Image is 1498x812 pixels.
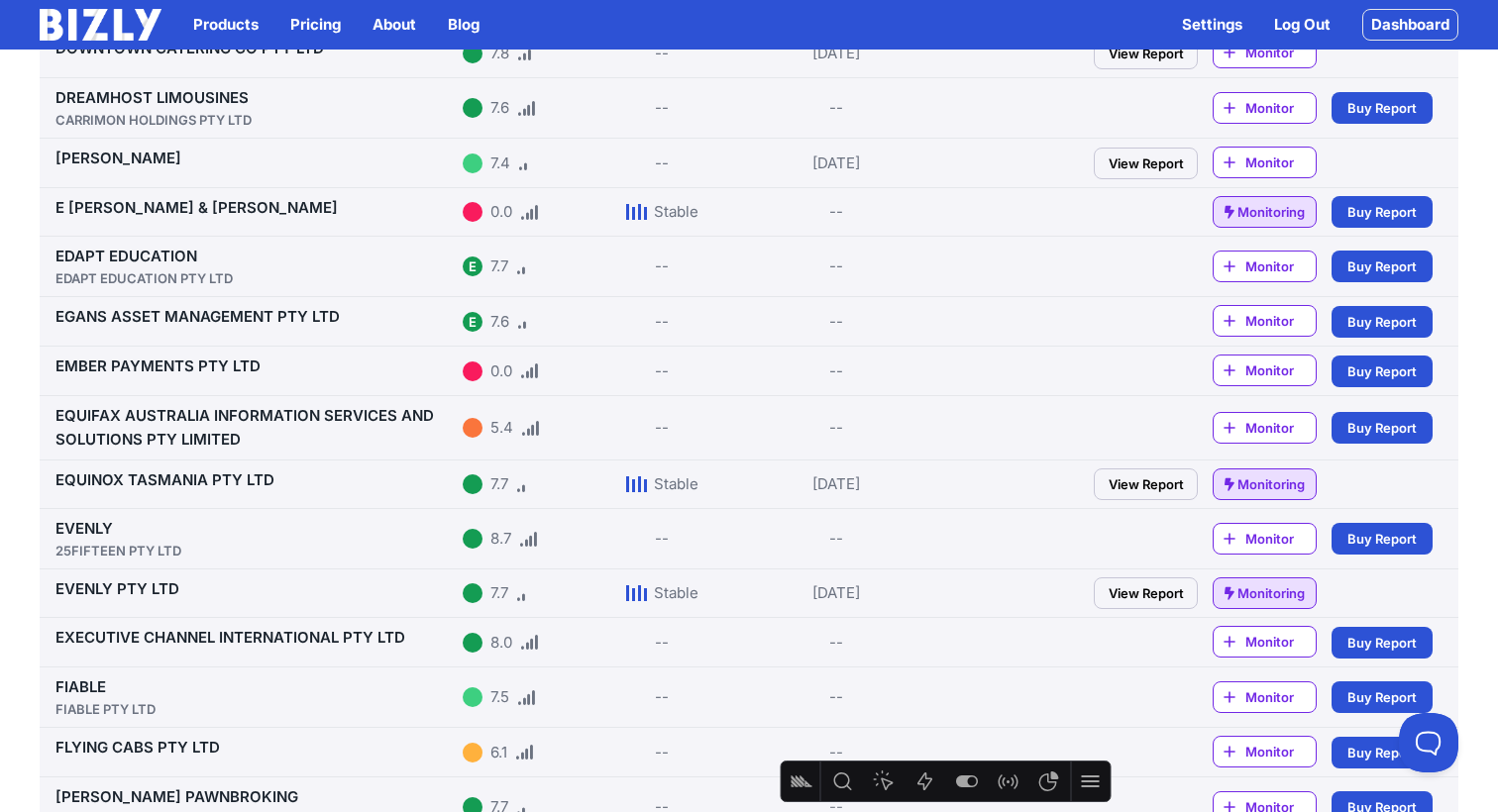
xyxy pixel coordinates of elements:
[1213,468,1317,500] a: Monitoring
[1245,256,1316,276] span: Monitor
[1182,13,1242,37] a: Settings
[1245,529,1316,549] span: Monitor
[753,245,919,288] div: --
[55,110,455,130] div: CARRIMON HOLDINGS PTY LTD
[1332,355,1433,387] a: Buy Report
[1362,9,1458,41] a: Dashboard
[1332,196,1433,228] a: Buy Report
[1245,687,1316,707] span: Monitor
[290,13,341,37] a: Pricing
[1245,98,1316,118] span: Monitor
[1347,633,1417,653] span: Buy Report
[753,37,919,69] div: [DATE]
[1245,742,1316,761] span: Monitor
[753,675,919,719] div: --
[463,256,482,276] div: E
[753,468,919,500] div: [DATE]
[655,527,669,551] div: --
[654,581,698,605] div: Stable
[55,738,220,757] a: FLYING CABS PTY LTD
[655,359,669,383] div: --
[655,310,669,334] div: --
[1399,713,1458,772] iframe: Toggle Customer Support
[55,579,179,598] a: EVENLY PTY LTD
[490,685,509,709] div: 7.5
[1237,202,1305,222] span: Monitoring
[55,699,455,719] div: FIABLE PTY LTD
[753,736,919,768] div: --
[55,307,340,326] a: EGANS ASSET MANAGEMENT PTY LTD
[1347,529,1417,549] span: Buy Report
[55,247,455,288] a: EDAPT EDUCATIONEDAPT EDUCATION PTY LTD
[490,42,509,65] div: 7.8
[1347,312,1417,332] span: Buy Report
[193,13,259,37] button: Products
[1347,361,1417,381] span: Buy Report
[490,741,507,764] div: 6.1
[1213,412,1317,444] a: Monitor
[1245,43,1316,62] span: Monitor
[1237,583,1305,603] span: Monitoring
[1347,743,1417,762] span: Buy Report
[448,13,480,37] a: Blog
[655,254,669,278] div: --
[1094,38,1198,69] a: View Report
[1332,412,1433,444] a: Buy Report
[1245,152,1316,172] span: Monitor
[753,355,919,387] div: --
[1347,687,1417,707] span: Buy Report
[55,541,455,560] div: 25FIFTEEN PTY LTD
[55,88,455,130] a: DREAMHOST LIMOUSINESCARRIMON HOLDINGS PTY LTD
[1332,92,1433,124] a: Buy Report
[55,519,455,560] a: EVENLY25FIFTEEN PTY LTD
[490,310,509,334] div: 7.6
[1245,632,1316,652] span: Monitor
[490,527,511,551] div: 8.7
[1245,360,1316,380] span: Monitor
[1245,311,1316,331] span: Monitor
[1213,37,1317,68] a: Monitor
[753,404,919,452] div: --
[490,254,508,278] div: 7.7
[655,685,669,709] div: --
[490,416,513,440] div: 5.4
[1213,523,1317,555] a: Monitor
[1213,92,1317,124] a: Monitor
[55,628,405,647] a: EXECUTIVE CHANNEL INTERNATIONAL PTY LTD
[1213,355,1317,386] a: Monitor
[1332,681,1433,713] a: Buy Report
[1213,736,1317,767] a: Monitor
[753,577,919,609] div: [DATE]
[655,631,669,655] div: --
[1347,202,1417,222] span: Buy Report
[753,517,919,560] div: --
[655,42,669,65] div: --
[1213,251,1317,282] a: Monitor
[463,312,482,332] div: E
[1213,305,1317,337] a: Monitor
[1213,577,1317,609] a: Monitoring
[655,741,669,764] div: --
[1213,147,1317,178] a: Monitor
[55,406,434,449] a: EQUIFAX AUSTRALIA INFORMATION SERVICES AND SOLUTIONS PTY LIMITED
[1332,737,1433,768] a: Buy Report
[753,626,919,659] div: --
[490,581,508,605] div: 7.7
[490,96,509,120] div: 7.6
[1332,523,1433,555] a: Buy Report
[654,200,698,224] div: Stable
[655,416,669,440] div: --
[55,470,274,489] a: EQUINOX TASMANIA PTY LTD
[655,152,669,175] div: --
[1347,256,1417,276] span: Buy Report
[753,196,919,228] div: --
[1347,418,1417,438] span: Buy Report
[1332,306,1433,338] a: Buy Report
[1213,681,1317,713] a: Monitor
[55,198,338,217] a: E [PERSON_NAME] & [PERSON_NAME]
[55,356,261,375] a: EMBER PAYMENTS PTY LTD
[1094,468,1198,500] a: View Report
[490,359,512,383] div: 0.0
[1245,418,1316,438] span: Monitor
[1347,98,1417,118] span: Buy Report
